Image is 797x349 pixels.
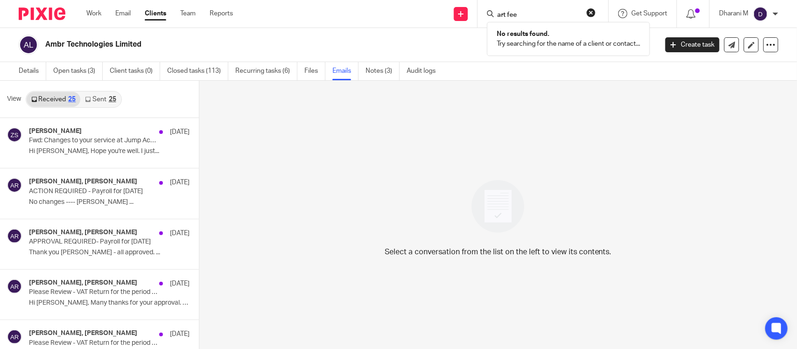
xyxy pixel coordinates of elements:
[29,288,157,296] p: Please Review - VAT Return for the period [DATE] to [DATE]
[29,299,190,307] p: Hi [PERSON_NAME], Many thanks for your approval. We...
[29,279,137,287] h4: [PERSON_NAME], [PERSON_NAME]
[7,178,22,193] img: svg%3E
[167,62,228,80] a: Closed tasks (113)
[665,37,719,52] a: Create task
[496,11,580,20] input: Search
[7,229,22,244] img: svg%3E
[53,62,103,80] a: Open tasks (3)
[29,147,190,155] p: Hi [PERSON_NAME], Hope you're well. I just...
[170,229,190,238] p: [DATE]
[86,9,101,18] a: Work
[753,7,768,21] img: svg%3E
[210,9,233,18] a: Reports
[170,279,190,288] p: [DATE]
[29,127,82,135] h4: [PERSON_NAME]
[27,92,80,107] a: Received25
[235,62,297,80] a: Recurring tasks (6)
[68,96,76,103] div: 25
[170,329,190,339] p: [DATE]
[366,62,400,80] a: Notes (3)
[29,238,157,246] p: APPROVAL REQUIRED- Payroll for [DATE]
[7,94,21,104] span: View
[332,62,359,80] a: Emails
[719,9,748,18] p: Dharani M
[631,10,667,17] span: Get Support
[7,329,22,344] img: svg%3E
[29,249,190,257] p: Thank you [PERSON_NAME] - all approved. ...
[180,9,196,18] a: Team
[304,62,325,80] a: Files
[109,96,116,103] div: 25
[45,40,530,49] h2: Ambr Technologies Limited
[29,188,157,195] p: ACTION REQUIRED - Payroll for [DATE]
[7,279,22,294] img: svg%3E
[80,92,120,107] a: Sent25
[466,174,530,239] img: image
[7,127,22,142] img: svg%3E
[407,62,443,80] a: Audit logs
[19,62,46,80] a: Details
[110,62,160,80] a: Client tasks (0)
[19,35,38,55] img: svg%3E
[170,127,190,137] p: [DATE]
[586,8,596,17] button: Clear
[29,198,190,206] p: No changes ---- [PERSON_NAME] ...
[170,178,190,187] p: [DATE]
[29,137,157,145] p: Fwd: Changes to your service at Jump Accounting
[19,7,65,20] img: Pixie
[29,178,137,186] h4: [PERSON_NAME], [PERSON_NAME]
[385,246,612,258] p: Select a conversation from the list on the left to view its contents.
[29,229,137,237] h4: [PERSON_NAME], [PERSON_NAME]
[29,329,137,337] h4: [PERSON_NAME], [PERSON_NAME]
[115,9,131,18] a: Email
[29,339,157,347] p: Please Review - VAT Return for the period [DATE] to [DATE]
[145,9,166,18] a: Clients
